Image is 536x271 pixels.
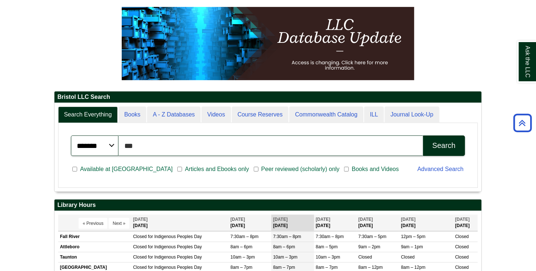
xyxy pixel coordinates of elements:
td: Taunton [58,252,131,263]
span: for Indigenous Peoples Day [148,244,202,249]
span: Books and Videos [349,165,402,174]
span: [DATE] [358,217,373,222]
span: Closed [455,234,469,239]
span: [DATE] [401,217,416,222]
span: 7:30am – 8pm [273,234,301,239]
span: 7:30am – 5pm [358,234,386,239]
span: 8am – 6pm [273,244,295,249]
a: ILL [364,107,384,123]
span: Closed [133,255,147,260]
span: 8am – 7pm [230,265,252,270]
span: for Indigenous Peoples Day [148,255,202,260]
a: Books [118,107,146,123]
th: [DATE] [314,215,357,231]
span: 10am – 3pm [316,255,340,260]
div: Search [433,141,456,150]
a: Advanced Search [418,166,464,172]
th: [DATE] [356,215,399,231]
h2: Bristol LLC Search [54,92,482,103]
span: Articles and Ebooks only [182,165,252,174]
th: [DATE] [229,215,271,231]
input: Peer reviewed (scholarly) only [254,166,258,172]
span: 10am – 3pm [273,255,298,260]
span: for Indigenous Peoples Day [148,265,202,270]
span: Closed [455,255,469,260]
span: 7:30am – 8pm [230,234,258,239]
span: Peer reviewed (scholarly) only [258,165,343,174]
span: [DATE] [133,217,148,222]
span: 9am – 2pm [358,244,380,249]
a: Search Everything [58,107,118,123]
th: [DATE] [131,215,229,231]
span: 8am – 7pm [273,265,295,270]
span: 8am – 12pm [401,265,426,270]
input: Books and Videos [344,166,349,172]
th: [DATE] [271,215,314,231]
a: Back to Top [511,118,534,128]
button: « Previous [79,218,107,229]
span: for Indigenous Peoples Day [148,234,202,239]
span: 10am – 3pm [230,255,255,260]
h2: Library Hours [54,200,482,211]
span: 12pm – 5pm [401,234,426,239]
th: [DATE] [453,215,478,231]
input: Available at [GEOGRAPHIC_DATA] [72,166,77,172]
a: Course Reserves [232,107,289,123]
span: [DATE] [316,217,331,222]
span: [DATE] [455,217,470,222]
span: 8am – 12pm [358,265,383,270]
span: Closed [401,255,415,260]
span: 7:30am – 8pm [316,234,344,239]
span: Closed [133,265,147,270]
input: Articles and Ebooks only [177,166,182,172]
span: 9am – 1pm [401,244,423,249]
a: Commonwealth Catalog [289,107,363,123]
a: Journal Look-Up [385,107,439,123]
a: Videos [201,107,231,123]
span: [DATE] [273,217,288,222]
span: Closed [358,255,372,260]
span: Available at [GEOGRAPHIC_DATA] [77,165,175,174]
button: Next » [109,218,129,229]
span: 8am – 5pm [316,244,338,249]
span: 8am – 7pm [316,265,338,270]
span: Closed [455,265,469,270]
span: Closed [133,234,147,239]
td: Attleboro [58,242,131,252]
button: Search [423,135,465,156]
span: Closed [455,244,469,249]
span: 8am – 6pm [230,244,252,249]
th: [DATE] [399,215,453,231]
span: Closed [133,244,147,249]
td: Fall River [58,231,131,242]
a: A - Z Databases [147,107,201,123]
img: HTML tutorial [122,7,414,80]
span: [DATE] [230,217,245,222]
